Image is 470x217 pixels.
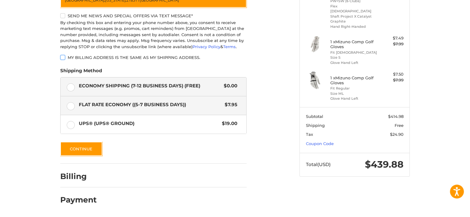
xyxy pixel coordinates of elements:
li: Fit [DEMOGRAPHIC_DATA] [330,50,378,55]
li: Glove Hand Left [330,96,378,101]
a: Coupon Code [306,141,334,146]
li: Flex [DEMOGRAPHIC_DATA] [330,4,378,14]
h2: Payment [60,195,97,205]
h4: 1 x Mizuno Comp Golf Gloves [330,39,378,49]
span: $24.90 [390,132,404,137]
span: Total (USD) [306,161,331,167]
div: By checking this box and entering your phone number above, you consent to receive marketing text ... [60,20,247,50]
label: My billing address is the same as my shipping address. [60,55,247,60]
span: $0.00 [221,82,237,90]
div: $7.99 [379,77,404,83]
iframe: Google Customer Reviews [419,200,470,217]
div: $7.99 [379,41,404,47]
span: Subtotal [306,114,323,119]
span: Tax [306,132,313,137]
legend: Shipping Method [60,67,102,77]
label: Send me news and special offers via text message* [60,13,247,18]
li: Shaft Project X Catalyst Graphite [330,14,378,24]
a: Terms [223,44,236,49]
span: $439.88 [365,159,404,170]
span: Economy Shipping (7-12 Business Days) (Free) [79,82,221,90]
h2: Billing [60,172,96,181]
li: Fit Regular [330,86,378,91]
li: Hand Right-Handed [330,24,378,29]
a: Privacy Policy [193,44,220,49]
li: Size S [330,55,378,60]
div: $7.49 [379,35,404,41]
span: $414.98 [388,114,404,119]
h4: 1 x Mizuno Comp Golf Gloves [330,75,378,86]
span: $19.00 [219,120,237,127]
button: Continue [60,142,102,156]
li: Glove Hand Left [330,60,378,65]
span: $7.95 [222,101,237,108]
span: Flat Rate Economy ((5-7 Business Days)) [79,101,222,108]
span: UPS® (UPS® Ground) [79,120,219,127]
span: Free [395,123,404,128]
li: Size ML [330,91,378,96]
span: Shipping [306,123,325,128]
div: $7.50 [379,71,404,77]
